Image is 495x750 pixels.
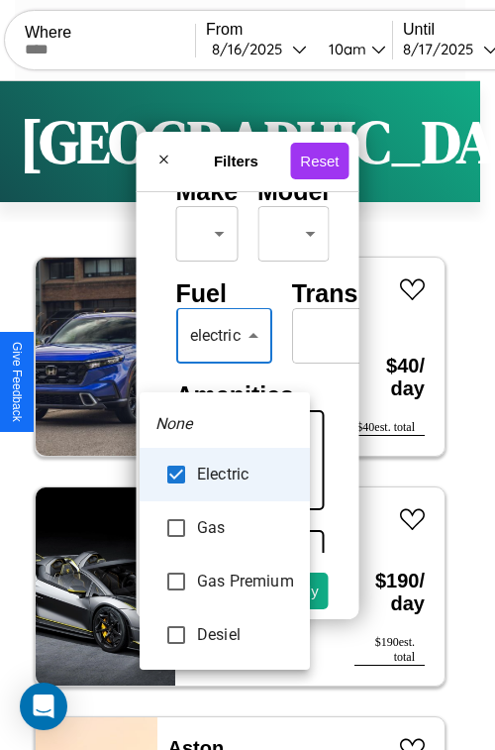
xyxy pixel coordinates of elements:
[10,342,24,422] div: Give Feedback
[197,463,294,486] span: Electric
[155,412,193,436] em: None
[197,623,294,647] span: Desiel
[197,570,294,593] span: Gas Premium
[197,516,294,540] span: Gas
[20,683,67,730] div: Open Intercom Messenger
